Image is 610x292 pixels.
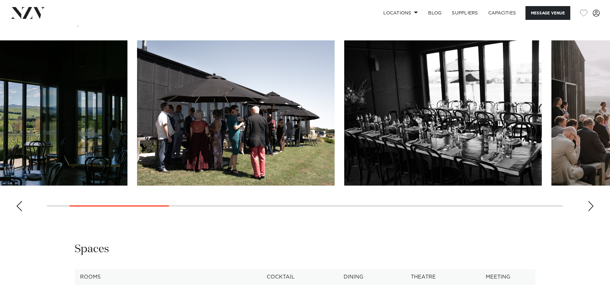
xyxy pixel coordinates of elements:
h2: Spaces [75,242,109,256]
img: nzv-logo.png [10,7,45,19]
a: BLOG [423,6,447,20]
button: Message Venue [525,6,570,20]
a: Capacities [483,6,521,20]
a: SUPPLIERS [447,6,483,20]
a: Locations [378,6,423,20]
th: Dining [321,269,386,285]
swiper-slide: 2 / 13 [137,40,335,186]
th: Theatre [386,269,461,285]
th: Rooms [75,269,240,285]
th: Meeting [461,269,535,285]
swiper-slide: 3 / 13 [344,40,542,186]
th: Cocktail [240,269,321,285]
